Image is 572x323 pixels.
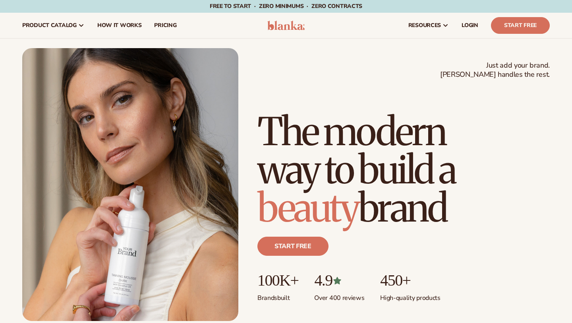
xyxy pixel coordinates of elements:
[257,237,329,256] a: Start free
[16,13,91,38] a: product catalog
[314,272,364,289] p: 4.9
[455,13,485,38] a: LOGIN
[314,289,364,302] p: Over 400 reviews
[440,61,550,80] span: Just add your brand. [PERSON_NAME] handles the rest.
[97,22,142,29] span: How It Works
[462,22,478,29] span: LOGIN
[210,2,362,10] span: Free to start · ZERO minimums · ZERO contracts
[22,48,238,321] img: Female holding tanning mousse.
[491,17,550,34] a: Start Free
[91,13,148,38] a: How It Works
[402,13,455,38] a: resources
[257,113,550,227] h1: The modern way to build a brand
[267,21,305,30] img: logo
[257,272,298,289] p: 100K+
[154,22,176,29] span: pricing
[257,184,358,232] span: beauty
[257,289,298,302] p: Brands built
[408,22,441,29] span: resources
[380,272,440,289] p: 450+
[22,22,77,29] span: product catalog
[148,13,183,38] a: pricing
[380,289,440,302] p: High-quality products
